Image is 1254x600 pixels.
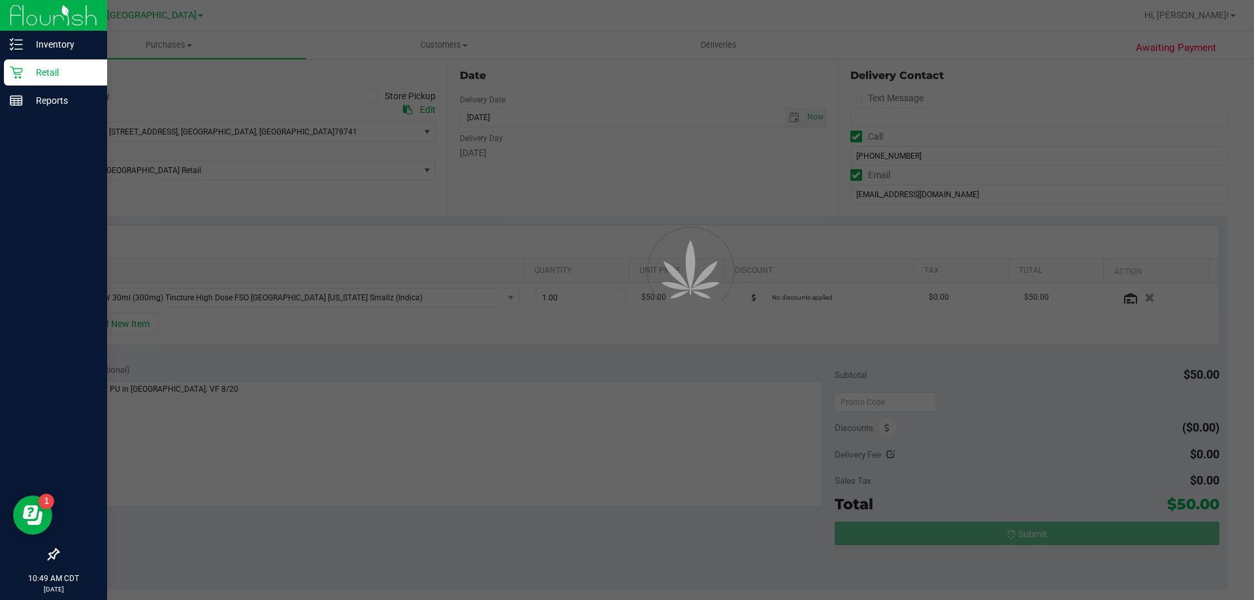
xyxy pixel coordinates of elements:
p: Reports [23,93,101,108]
p: Retail [23,65,101,80]
p: 10:49 AM CDT [6,573,101,584]
iframe: Resource center unread badge [39,494,54,509]
p: [DATE] [6,584,101,594]
inline-svg: Reports [10,94,23,107]
inline-svg: Retail [10,66,23,79]
iframe: Resource center [13,496,52,535]
inline-svg: Inventory [10,38,23,51]
p: Inventory [23,37,101,52]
